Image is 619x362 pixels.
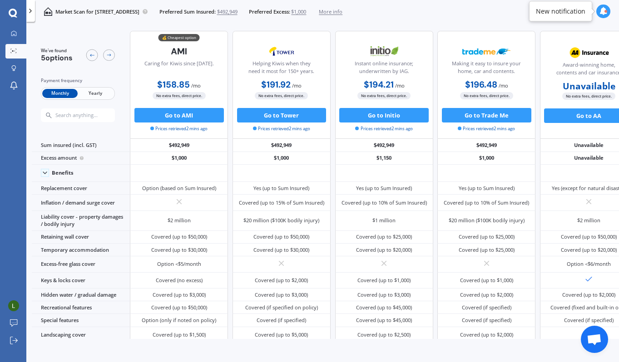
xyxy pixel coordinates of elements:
div: Sum insured (incl. GST) [32,139,130,152]
div: Temporary accommodation [32,244,130,256]
b: $194.21 [364,79,394,90]
div: $492,949 [437,139,535,152]
div: Instant online insurance; underwritten by IAG. [341,60,426,78]
div: Covered (up to $25,000) [356,233,412,240]
div: Covered (up to $5,000) [255,331,308,338]
div: Covered (up to $2,000) [255,277,308,284]
input: Search anything... [54,112,129,118]
span: / mo [499,82,508,89]
div: Covered (up to $3,000) [255,291,308,298]
div: Covered (if specified) [462,317,511,324]
button: Go to Initio [339,108,429,122]
div: Retaining wall cover [32,231,130,244]
span: 5 options [41,53,73,63]
div: Covered (up to 10% of Sum Insured) [444,199,529,206]
div: $492,949 [130,139,228,152]
div: Payment frequency [41,77,115,84]
div: $20 million ($100K bodily injury) [243,217,319,224]
span: Prices retrieved 2 mins ago [458,126,515,132]
div: Covered (up to $2,000) [460,331,513,338]
span: No extra fees, direct price. [153,92,206,99]
div: $492,949 [335,139,433,152]
div: Excess amount [32,152,130,165]
div: Covered (up to $25,000) [459,246,515,254]
div: Covered (up to $50,000) [253,233,309,240]
img: AA.webp [565,44,613,62]
div: Keys & locks cover [32,273,130,289]
div: Covered (if specified) [257,317,306,324]
span: Preferred Sum Insured: [159,8,216,15]
button: Go to Trade Me [442,108,531,122]
div: $1,150 [335,152,433,165]
div: Option <$5/month [157,260,201,268]
span: / mo [395,82,405,89]
span: $1,000 [291,8,306,15]
img: Initio.webp [360,42,408,60]
div: Covered (up to $2,000) [562,291,615,298]
span: No extra fees, direct price. [460,92,513,99]
div: Excess-free glass cover [32,256,130,272]
div: $2 million [577,217,600,224]
div: Liability cover - property damages / bodily injury [32,211,130,231]
img: Tower.webp [258,42,306,60]
div: Covered (up to $30,000) [151,246,207,254]
span: No extra fees, direct price. [255,92,308,99]
div: Inflation / demand surge cover [32,195,130,210]
div: $20 million ($100K bodily injury) [449,217,525,224]
span: Preferred Excess: [249,8,290,15]
div: Making it easy to insure your home, car and contents. [444,60,529,78]
div: Replacement cover [32,182,130,195]
span: Prices retrieved 2 mins ago [253,126,310,132]
div: $1,000 [233,152,331,165]
b: $158.85 [157,79,190,90]
span: / mo [292,82,302,89]
div: Covered (up to $25,000) [459,233,515,240]
b: Unavailable [563,83,615,90]
div: Covered (up to $1,000) [357,277,411,284]
div: Yes (up to Sum Insured) [253,185,309,192]
div: Covered (up to $2,000) [460,291,513,298]
div: Covered (up to $2,500) [357,331,411,338]
div: Special features [32,314,130,327]
div: Covered (up to 10% of Sum Insured) [342,199,427,206]
div: Option (only if noted on policy) [142,317,216,324]
div: Covered (up to $45,000) [356,304,412,311]
div: Yes (up to Sum Insured) [459,185,515,192]
div: $1 million [372,217,396,224]
img: Trademe.webp [462,42,510,60]
div: Option (based on Sum Insured) [142,185,216,192]
div: $1,000 [130,152,228,165]
div: $492,949 [233,139,331,152]
p: Market Scan for [STREET_ADDRESS] [55,8,139,15]
div: Covered (up to $20,000) [356,246,412,254]
div: Caring for Kiwis since [DATE]. [144,60,214,78]
div: Open chat [581,326,608,353]
div: Covered (up to $20,000) [561,246,617,254]
div: $1,000 [437,152,535,165]
b: $191.92 [261,79,291,90]
div: Covered (up to $1,500) [153,331,206,338]
div: Recreational features [32,301,130,314]
div: Covered (if specified on policy) [245,304,318,311]
div: Yes (up to Sum Insured) [356,185,412,192]
img: home-and-contents.b802091223b8502ef2dd.svg [44,7,52,16]
div: Covered (up to 15% of Sum Insured) [239,199,324,206]
span: / mo [191,82,201,89]
div: Covered (up to $1,000) [460,277,513,284]
div: Hidden water / gradual damage [32,289,130,301]
div: 💰 Cheapest option [158,34,200,41]
div: Covered (up to $30,000) [253,246,309,254]
div: Option <$6/month [567,260,611,268]
div: Benefits [52,170,74,176]
div: New notification [536,7,585,16]
div: Covered (up to $3,000) [357,291,411,298]
span: More info [319,8,342,15]
span: Yearly [78,89,113,98]
div: $2 million [168,217,191,224]
b: $196.48 [465,79,497,90]
div: Landscaping cover [32,327,130,343]
span: No extra fees, direct price. [357,92,411,99]
span: Prices retrieved 2 mins ago [150,126,208,132]
button: Go to Tower [237,108,327,122]
span: We've found [41,48,73,54]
